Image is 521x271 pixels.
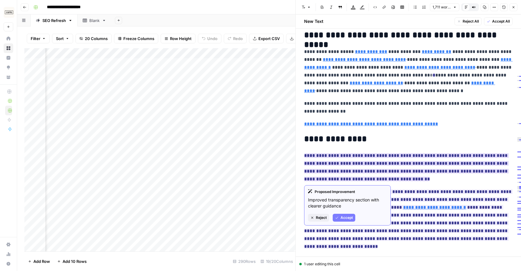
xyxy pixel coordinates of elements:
[170,36,192,42] span: Row Height
[4,249,13,259] a: Usage
[230,257,258,266] div: 290 Rows
[4,34,13,43] a: Home
[308,197,387,209] p: Improved transparency section with clearer guidance
[455,17,482,25] button: Reject All
[63,258,87,264] span: Add 10 Rows
[198,34,221,43] button: Undo
[123,36,154,42] span: Freeze Columns
[24,257,54,266] button: Add Row
[4,7,14,18] img: Carta Logo
[233,36,243,42] span: Redo
[42,17,66,23] div: SEO Refresh
[308,214,329,222] button: Reject
[54,257,90,266] button: Add 10 Rows
[258,257,295,266] div: 19/20 Columns
[4,240,13,249] a: Settings
[4,63,13,72] a: Opportunities
[304,18,323,24] h2: New Text
[484,17,513,25] button: Accept All
[299,261,517,267] div: 1 user editing this cell
[4,5,13,20] button: Workspace: Carta
[78,14,111,26] a: Blank
[430,3,459,11] button: 1,711 words
[31,14,78,26] a: SEO Refresh
[85,36,108,42] span: 20 Columns
[308,189,387,195] div: Proposed Improvement
[4,259,13,269] button: Help + Support
[89,17,100,23] div: Blank
[27,34,50,43] button: Filter
[249,34,284,43] button: Export CSV
[31,36,40,42] span: Filter
[341,215,353,220] span: Accept
[492,19,510,24] span: Accept All
[114,34,158,43] button: Freeze Columns
[76,34,112,43] button: 20 Columns
[463,19,479,24] span: Reject All
[316,215,327,220] span: Reject
[433,5,451,10] span: 1,711 words
[4,43,13,53] a: Browse
[4,72,13,82] a: Your Data
[207,36,217,42] span: Undo
[33,258,50,264] span: Add Row
[52,34,73,43] button: Sort
[224,34,247,43] button: Redo
[56,36,64,42] span: Sort
[258,36,280,42] span: Export CSV
[161,34,196,43] button: Row Height
[333,214,355,222] button: Accept
[4,53,13,63] a: Insights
